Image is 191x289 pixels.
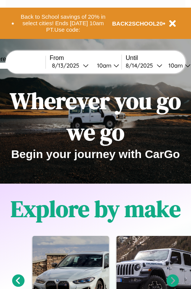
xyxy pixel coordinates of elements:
button: 8/13/2025 [50,61,91,69]
b: BACK2SCHOOL20 [112,20,163,27]
button: 10am [91,61,121,69]
div: 10am [93,62,113,69]
label: From [50,55,121,61]
div: 8 / 14 / 2025 [126,62,157,69]
div: 10am [165,62,185,69]
div: 8 / 13 / 2025 [52,62,83,69]
button: Back to School savings of 20% in select cities! Ends [DATE] 10am PT.Use code: [14,11,112,35]
h1: Explore by make [11,193,181,224]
